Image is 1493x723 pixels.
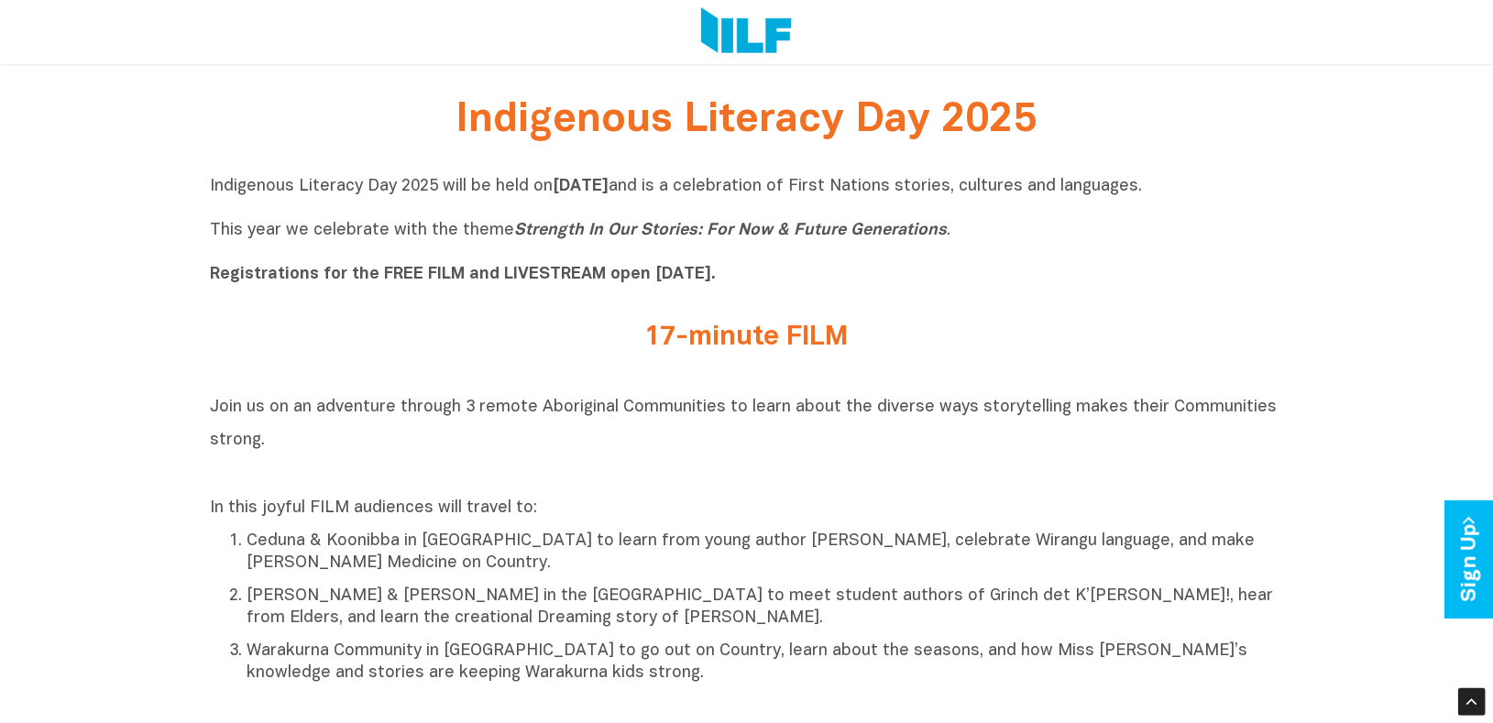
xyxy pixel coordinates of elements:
img: Logo [701,7,792,57]
i: Strength In Our Stories: For Now & Future Generations [515,223,948,238]
p: Warakurna Community in [GEOGRAPHIC_DATA] to go out on Country, learn about the seasons, and how M... [247,641,1283,685]
b: Registrations for the FREE FILM and LIVESTREAM open [DATE]. [211,267,717,282]
p: In this joyful FILM audiences will travel to: [211,498,1283,520]
h2: 17-minute FILM [403,323,1091,353]
span: Indigenous Literacy Day 2025 [456,102,1037,139]
div: Scroll Back to Top [1458,688,1486,716]
p: Indigenous Literacy Day 2025 will be held on and is a celebration of First Nations stories, cultu... [211,176,1283,286]
p: Ceduna & Koonibba in [GEOGRAPHIC_DATA] to learn from young author [PERSON_NAME], celebrate Wirang... [247,531,1283,575]
b: [DATE] [554,179,609,194]
p: [PERSON_NAME] & [PERSON_NAME] in the [GEOGRAPHIC_DATA] to meet student authors of Grinch det K’[P... [247,586,1283,630]
span: Join us on an adventure through 3 remote Aboriginal Communities to learn about the diverse ways s... [211,400,1278,448]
